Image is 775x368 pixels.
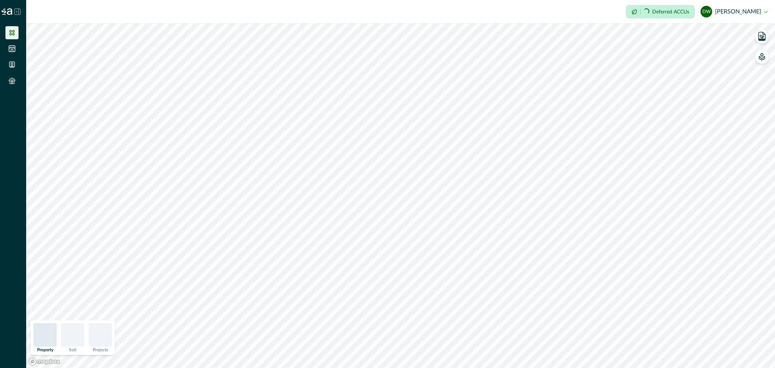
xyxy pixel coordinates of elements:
[26,23,775,368] canvas: Map
[28,357,60,366] a: Mapbox logo
[37,348,53,352] p: Property
[69,348,76,352] p: Soil
[701,3,768,20] button: daniel wortmann[PERSON_NAME]
[93,348,108,352] p: Projects
[652,9,689,15] p: Deferred ACCUs
[1,8,12,15] img: Logo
